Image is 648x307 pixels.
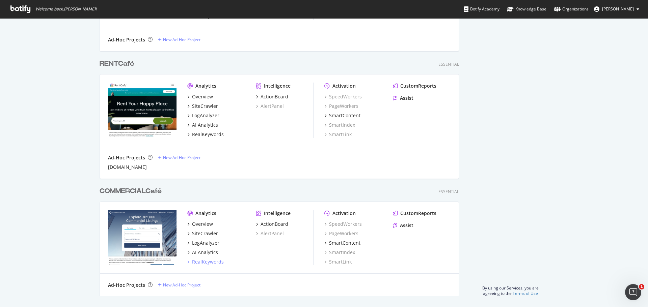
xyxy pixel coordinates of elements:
[256,93,288,100] a: ActionBoard
[100,59,137,69] a: RENTCafé
[324,249,355,256] a: SmartIndex
[324,112,360,119] a: SmartContent
[324,230,358,237] a: PageWorkers
[438,61,459,67] div: Essential
[400,95,413,101] div: Assist
[261,93,288,100] div: ActionBoard
[329,240,360,246] div: SmartContent
[602,6,634,12] span: Ruxandra Lapadatu
[324,131,352,138] a: SmartLink
[192,240,219,246] div: LogAnalyzer
[393,210,436,217] a: CustomReports
[192,131,224,138] div: RealKeywords
[400,222,413,229] div: Assist
[256,230,284,237] a: AlertPanel
[324,103,358,110] a: PageWorkers
[324,221,362,227] a: SpeedWorkers
[187,103,218,110] a: SiteCrawler
[192,230,218,237] div: SiteCrawler
[108,36,145,43] div: Ad-Hoc Projects
[108,164,147,171] a: [DOMAIN_NAME]
[264,83,291,89] div: Intelligence
[35,6,97,12] span: Welcome back, [PERSON_NAME] !
[192,112,219,119] div: LogAnalyzer
[192,221,213,227] div: Overview
[329,112,360,119] div: SmartContent
[100,186,162,196] div: COMMERCIALCafé
[108,210,177,265] img: commercialsearch.com
[187,112,219,119] a: LogAnalyzer
[158,37,200,42] a: New Ad-Hoc Project
[393,222,413,229] a: Assist
[554,6,589,12] div: Organizations
[324,93,362,100] a: SpeedWorkers
[187,249,218,256] a: AI Analytics
[256,103,284,110] a: AlertPanel
[400,83,436,89] div: CustomReports
[507,6,546,12] div: Knowledge Base
[187,221,213,227] a: Overview
[639,284,644,289] span: 1
[192,93,213,100] div: Overview
[163,282,200,288] div: New Ad-Hoc Project
[256,221,288,227] a: ActionBoard
[163,155,200,160] div: New Ad-Hoc Project
[108,282,145,288] div: Ad-Hoc Projects
[400,210,436,217] div: CustomReports
[187,240,219,246] a: LogAnalyzer
[393,83,436,89] a: CustomReports
[195,83,216,89] div: Analytics
[472,282,548,296] div: By using our Services, you are agreeing to the
[464,6,500,12] div: Botify Academy
[324,122,355,128] a: SmartIndex
[187,122,218,128] a: AI Analytics
[625,284,641,300] iframe: Intercom live chat
[187,258,224,265] a: RealKeywords
[192,249,218,256] div: AI Analytics
[393,95,413,101] a: Assist
[261,221,288,227] div: ActionBoard
[589,4,645,14] button: [PERSON_NAME]
[192,258,224,265] div: RealKeywords
[108,154,145,161] div: Ad-Hoc Projects
[100,186,164,196] a: COMMERCIALCafé
[192,122,218,128] div: AI Analytics
[187,230,218,237] a: SiteCrawler
[332,83,356,89] div: Activation
[264,210,291,217] div: Intelligence
[438,189,459,194] div: Essential
[513,290,538,296] a: Terms of Use
[163,37,200,42] div: New Ad-Hoc Project
[100,59,134,69] div: RENTCafé
[324,240,360,246] a: SmartContent
[187,131,224,138] a: RealKeywords
[158,282,200,288] a: New Ad-Hoc Project
[195,210,216,217] div: Analytics
[332,210,356,217] div: Activation
[108,83,177,137] img: rentcafé.com
[187,93,213,100] a: Overview
[158,155,200,160] a: New Ad-Hoc Project
[192,103,218,110] div: SiteCrawler
[324,258,352,265] a: SmartLink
